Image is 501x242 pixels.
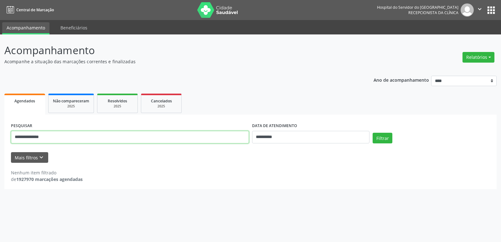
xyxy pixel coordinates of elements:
div: de [11,176,83,183]
div: Nenhum item filtrado [11,169,83,176]
p: Ano de acompanhamento [374,76,429,84]
span: Recepcionista da clínica [408,10,458,15]
strong: 1927970 marcações agendadas [16,176,83,182]
span: Não compareceram [53,98,89,104]
button: apps [486,5,497,16]
label: PESQUISAR [11,121,32,131]
button: Relatórios [462,52,494,63]
span: Cancelados [151,98,172,104]
span: Agendados [14,98,35,104]
p: Acompanhe a situação das marcações correntes e finalizadas [4,58,349,65]
a: Central de Marcação [4,5,54,15]
button: Mais filtroskeyboard_arrow_down [11,152,48,163]
a: Acompanhamento [2,22,49,34]
button: Filtrar [373,133,392,143]
div: 2025 [146,104,177,109]
a: Beneficiários [56,22,92,33]
img: img [461,3,474,17]
div: Hospital do Servidor do [GEOGRAPHIC_DATA] [377,5,458,10]
p: Acompanhamento [4,43,349,58]
i:  [476,6,483,13]
div: 2025 [53,104,89,109]
span: Resolvidos [108,98,127,104]
span: Central de Marcação [16,7,54,13]
button:  [474,3,486,17]
label: DATA DE ATENDIMENTO [252,121,297,131]
i: keyboard_arrow_down [38,154,45,161]
div: 2025 [102,104,133,109]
